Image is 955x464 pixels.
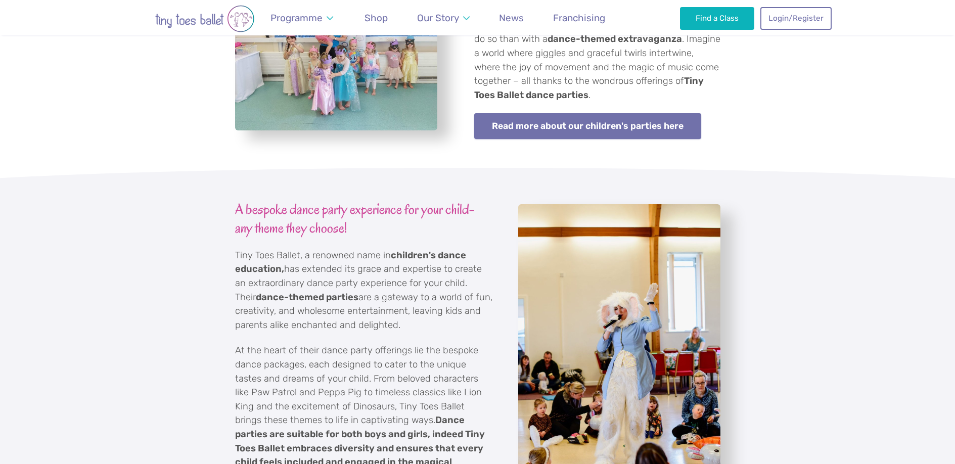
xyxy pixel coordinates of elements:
[553,12,605,24] span: Franchising
[412,6,474,30] a: Our Story
[760,7,831,29] a: Login/Register
[494,6,529,30] a: News
[417,12,459,24] span: Our Story
[256,292,358,303] strong: dance-themed parties
[266,6,338,30] a: Programme
[474,5,720,102] p: When it comes to throwing a memorable and enchanting dance party for your little ones, there's no...
[124,5,286,32] img: tiny toes ballet
[270,12,323,24] span: Programme
[548,33,682,44] strong: dance-themed extravaganza
[474,113,702,139] a: Read more about our children's parties here
[499,12,524,24] span: News
[365,12,388,24] span: Shop
[549,6,610,30] a: Franchising
[235,249,493,333] p: Tiny Toes Ballet, a renowned name in has extended its grace and expertise to create an extraordin...
[680,7,754,29] a: Find a Class
[474,75,704,101] strong: Tiny Toes Ballet dance parties
[360,6,393,30] a: Shop
[235,200,493,238] h3: A bespoke dance party experience for your child- any theme they choose!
